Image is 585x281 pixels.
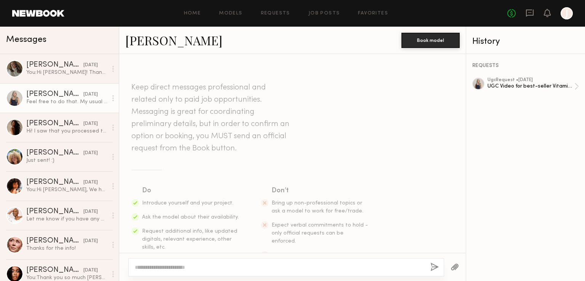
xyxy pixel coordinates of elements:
div: You: Hi [PERSON_NAME], We have received it! We'll get back to you via email. [26,186,107,193]
div: UGC Video for best-seller Vitamin C [487,83,574,90]
a: Home [184,11,201,16]
a: Book model [401,37,460,43]
div: [PERSON_NAME] [26,267,83,274]
a: ugcRequest •[DATE]UGC Video for best-seller Vitamin C [487,78,579,95]
span: Introduce yourself and your project. [142,201,233,206]
span: Request additional info, like updated digitals, relevant experience, other skills, etc. [142,229,237,250]
a: [PERSON_NAME] [125,32,222,48]
div: Feel free to do that. My usual UGC rate starts at $600 and goes up from there. [26,98,107,105]
div: [DATE] [83,120,98,128]
div: [DATE] [83,179,98,186]
div: [DATE] [83,208,98,216]
div: [PERSON_NAME] [26,120,83,128]
div: Just sent! :) [26,157,107,164]
a: J [561,7,573,19]
a: Requests [261,11,290,16]
div: [DATE] [83,62,98,69]
div: Let me know if you have any other questions/edits [26,216,107,223]
div: Don’t [272,185,369,196]
div: [PERSON_NAME] [26,208,83,216]
span: Expect verbal commitments to hold - only official requests can be enforced. [272,223,368,244]
header: Keep direct messages professional and related only to paid job opportunities. Messaging is great ... [131,81,291,155]
div: [PERSON_NAME] [26,91,83,98]
div: You: Hi [PERSON_NAME]! Thanks for getting back to us. This brief would include lines to the camer... [26,69,107,76]
div: REQUESTS [472,63,579,69]
div: Hi! I saw that you processed the payment. I was wondering if you guys added the $50 that we agreed? [26,128,107,135]
div: Thanks for the info! [26,245,107,252]
div: [DATE] [83,150,98,157]
button: Book model [401,33,460,48]
div: [PERSON_NAME] [26,179,83,186]
div: Do [142,185,240,196]
div: [PERSON_NAME] [26,149,83,157]
div: ugc Request • [DATE] [487,78,574,83]
span: Ask the model about their availability. [142,215,239,220]
div: [PERSON_NAME] [26,61,83,69]
a: Favorites [358,11,388,16]
div: [DATE] [83,267,98,274]
a: Job Posts [308,11,340,16]
div: [PERSON_NAME] [26,237,83,245]
div: [DATE] [83,238,98,245]
span: Messages [6,35,46,44]
div: History [472,37,579,46]
div: [DATE] [83,91,98,98]
span: Bring up non-professional topics or ask a model to work for free/trade. [272,201,363,214]
a: Models [219,11,242,16]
